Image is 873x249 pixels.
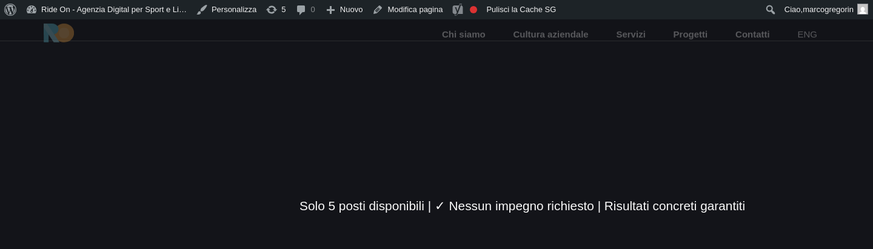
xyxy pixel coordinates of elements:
a: Chi siamo [441,28,487,42]
a: Servizi [615,28,646,42]
div: La frase chiave non è stata impostata [470,6,477,13]
a: Progetti [672,28,709,42]
a: Contatti [734,28,771,42]
a: eng [796,28,818,42]
img: Ride On Agency [44,23,74,42]
span: marcogregorin [803,5,854,14]
a: Cultura aziendale [512,28,589,42]
div: Solo 5 posti disponibili | ✓ Nessun impegno richiesto | Risultati concreti garantiti [299,196,745,247]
